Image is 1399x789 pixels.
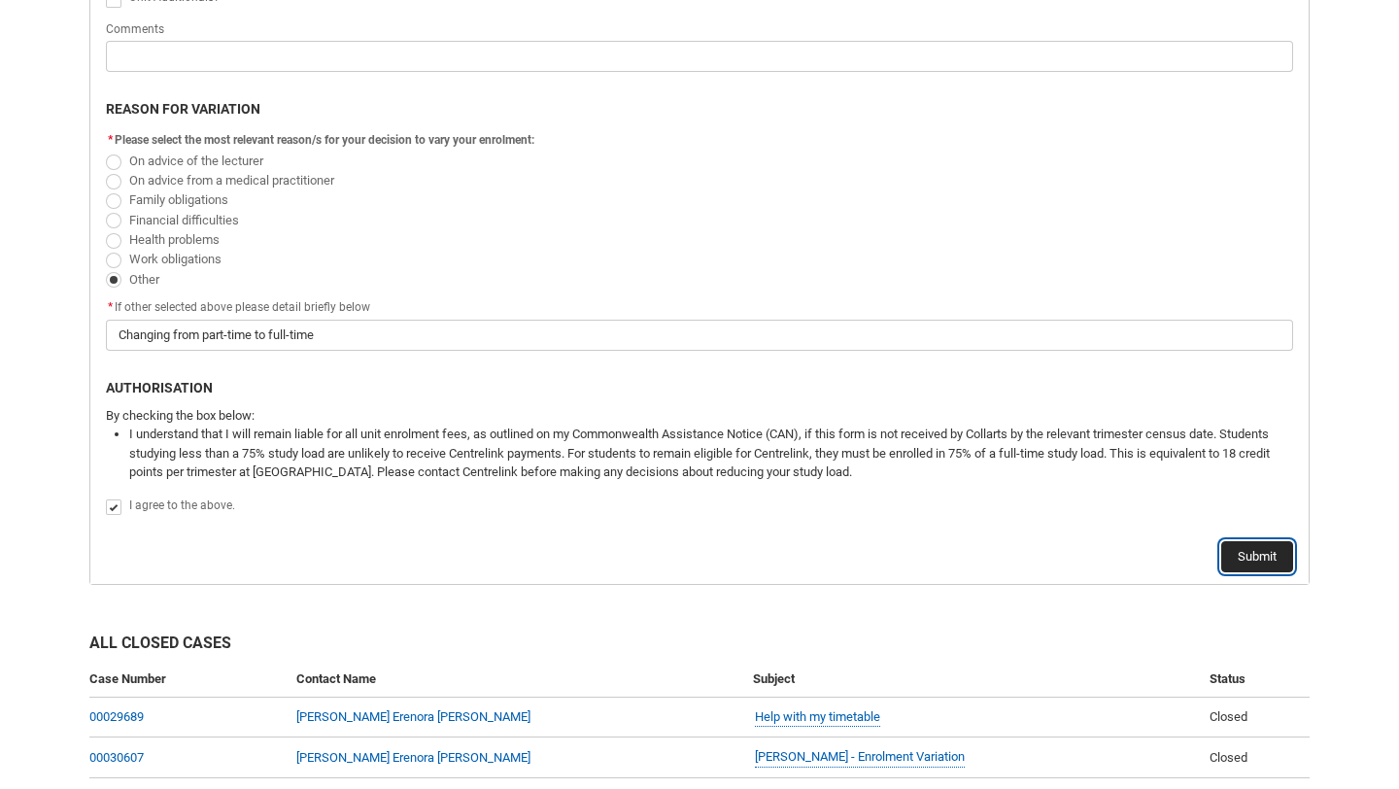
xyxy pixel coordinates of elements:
th: Status [1202,662,1310,698]
span: Please select the most relevant reason/s for your decision to vary your enrolment: [115,133,534,147]
a: [PERSON_NAME] - Enrolment Variation [755,747,965,768]
span: I agree to the above. [129,498,235,512]
p: By checking the box below: [106,406,1293,426]
a: 00029689 [89,709,144,724]
span: Family obligations [129,192,228,207]
span: Comments [106,22,164,36]
li: I understand that I will remain liable for all unit enrolment fees, as outlined on my Commonwealt... [129,425,1293,482]
span: Work obligations [129,252,222,266]
abbr: required [108,300,113,314]
a: 00030607 [89,750,144,765]
span: Financial difficulties [129,213,239,227]
b: REASON FOR VARIATION [106,101,260,117]
span: On advice of the lecturer [129,154,263,168]
span: Closed [1210,709,1247,724]
th: Subject [745,662,1202,698]
h2: All Closed Cases [89,632,1310,662]
b: AUTHORISATION [106,380,213,395]
th: Contact Name [289,662,745,698]
span: On advice from a medical practitioner [129,173,334,188]
a: [PERSON_NAME] Erenora [PERSON_NAME] [296,750,530,765]
span: Closed [1210,750,1247,765]
th: Case Number [89,662,289,698]
span: If other selected above please detail briefly below [106,300,370,314]
a: Help with my timetable [755,707,880,728]
span: Health problems [129,232,220,247]
abbr: required [108,133,113,147]
a: [PERSON_NAME] Erenora [PERSON_NAME] [296,709,530,724]
span: Other [129,272,159,287]
button: Submit [1221,541,1293,572]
